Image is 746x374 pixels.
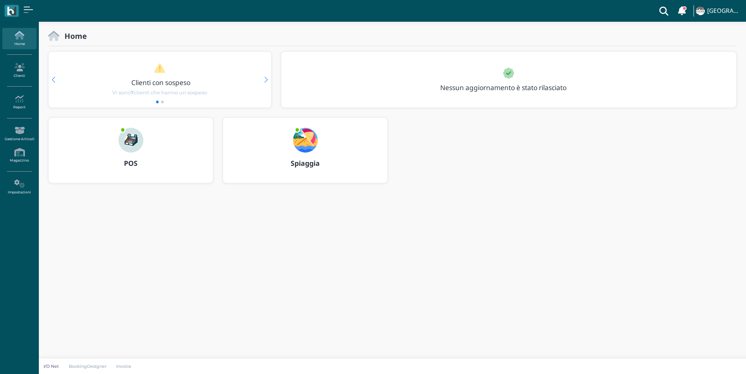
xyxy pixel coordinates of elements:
[2,28,36,49] a: Home
[119,128,143,153] img: ...
[124,158,138,168] b: POS
[112,89,207,96] span: Vi sono clienti che hanno un sospeso
[59,32,87,40] h2: Home
[48,117,213,193] a: ... POS
[52,77,55,83] div: Previous slide
[436,84,584,91] h3: Nessun aggiornamento è stato rilasciato
[2,92,36,113] a: Report
[63,63,256,96] a: Clienti con sospeso Vi sono7clienti che hanno un sospeso
[65,79,258,86] h3: Clienti con sospeso
[131,90,134,96] b: 7
[264,77,268,83] div: Next slide
[2,176,36,198] a: Impostazioni
[691,350,739,367] iframe: Help widget launcher
[2,145,36,166] a: Magazzino
[293,128,318,153] img: ...
[696,7,704,15] img: ...
[223,117,388,193] a: ... Spiaggia
[2,123,36,144] a: Gestione Articoli
[49,52,271,108] div: 1 / 2
[7,7,16,16] img: logo
[281,52,736,108] div: 1 / 1
[695,2,741,20] a: ... [GEOGRAPHIC_DATA]
[707,8,741,14] h4: [GEOGRAPHIC_DATA]
[2,60,36,81] a: Clienti
[291,158,320,168] b: Spiaggia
